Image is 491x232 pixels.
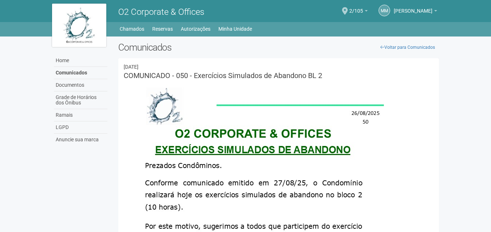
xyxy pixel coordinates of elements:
a: Reservas [152,24,173,34]
a: Voltar para Comunicados [376,42,439,53]
img: logo.jpg [52,4,106,47]
a: Grade de Horários dos Ônibus [54,91,107,109]
a: Home [54,55,107,67]
a: MM [379,5,390,16]
span: Marcelo Marins [394,1,432,14]
a: LGPD [54,121,107,134]
a: [PERSON_NAME] [394,9,437,15]
a: Comunicados [54,67,107,79]
a: Documentos [54,79,107,91]
a: Anuncie sua marca [54,134,107,146]
a: Autorizações [181,24,210,34]
h3: COMUNICADO - 050 - Exercícios Simulados de Abandono BL 2 [124,72,434,79]
a: 2/105 [349,9,368,15]
span: 2/105 [349,1,363,14]
a: Chamados [120,24,144,34]
h2: Comunicados [118,42,439,53]
a: Minha Unidade [218,24,252,34]
span: O2 Corporate & Offices [118,7,204,17]
a: Ramais [54,109,107,121]
div: 26/08/2025 19:14 [124,64,434,70]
